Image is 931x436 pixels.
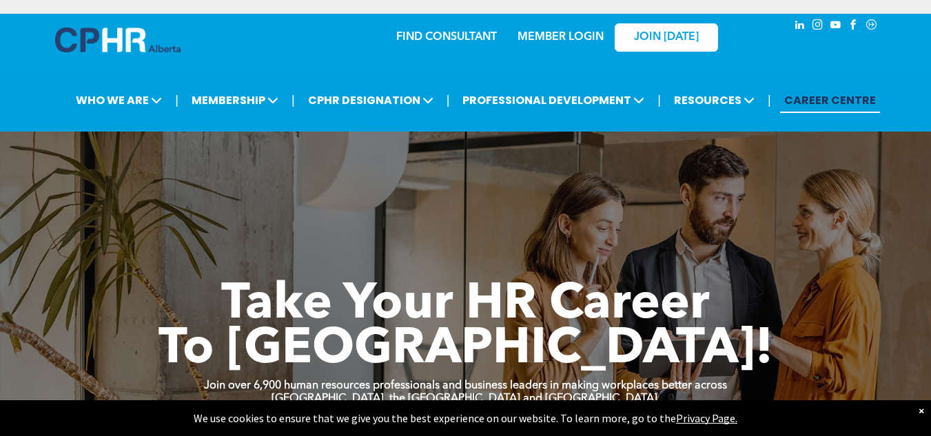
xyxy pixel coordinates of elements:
[919,404,924,417] div: Dismiss notification
[187,87,283,113] span: MEMBERSHIP
[657,86,661,114] li: |
[846,17,861,36] a: facebook
[175,86,178,114] li: |
[55,28,181,52] img: A blue and white logo for cp alberta
[634,31,699,44] span: JOIN [DATE]
[204,380,727,391] strong: Join over 6,900 human resources professionals and business leaders in making workplaces better ac...
[670,87,759,113] span: RESOURCES
[221,280,710,330] span: Take Your HR Career
[810,17,826,36] a: instagram
[396,32,497,43] a: FIND CONSULTANT
[447,86,450,114] li: |
[864,17,879,36] a: Social network
[272,393,660,404] strong: [GEOGRAPHIC_DATA], the [GEOGRAPHIC_DATA] and [GEOGRAPHIC_DATA].
[676,411,737,425] a: Privacy Page.
[291,86,295,114] li: |
[780,87,880,113] a: CAREER CENTRE
[828,17,843,36] a: youtube
[768,86,771,114] li: |
[518,32,604,43] a: MEMBER LOGIN
[458,87,648,113] span: PROFESSIONAL DEVELOPMENT
[615,23,718,52] a: JOIN [DATE]
[158,325,773,375] span: To [GEOGRAPHIC_DATA]!
[792,17,808,36] a: linkedin
[304,87,438,113] span: CPHR DESIGNATION
[72,87,166,113] span: WHO WE ARE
